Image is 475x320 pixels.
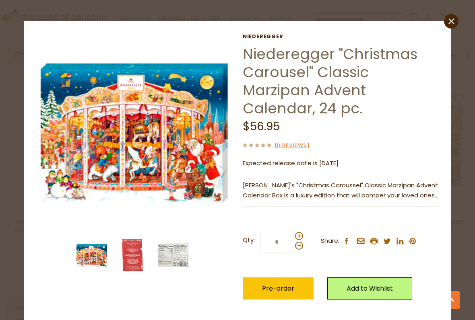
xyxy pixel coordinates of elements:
[76,239,108,271] img: Niederegger "Christmas Carousel" Classic Marzipan Advent Calendar, 24 pc.
[243,277,314,299] button: Pre-order
[36,33,233,230] img: Niederegger "Christmas Carousel" Classic Marzipan Advent Calendar, 24 pc.
[243,158,439,168] p: Expected release date is [DATE]
[277,142,307,150] a: 0 Reviews
[157,239,189,271] img: Niederegger "Christmas Carousel" Classic Marzipan Advent Calendar, 24 pc.
[321,236,339,246] span: Share:
[243,181,439,201] p: [PERSON_NAME]'s "Christmas Caroussel" Classic Marzipan Advent Calendar Box is a luxury edition th...
[243,44,417,119] a: Niederegger "Christmas Carousel" Classic Marzipan Advent Calendar, 24 pc.
[262,284,294,293] span: Pre-order
[327,277,412,299] a: Add to Wishlist
[243,119,280,134] span: $56.95
[275,142,310,149] span: ( )
[260,231,293,253] input: Qty:
[243,33,439,40] a: Niederegger
[243,235,255,245] strong: Qty:
[116,239,149,271] img: Niederegger "Christmas Carousel" Classic Marzipan Advent Calendar, 24 pc.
